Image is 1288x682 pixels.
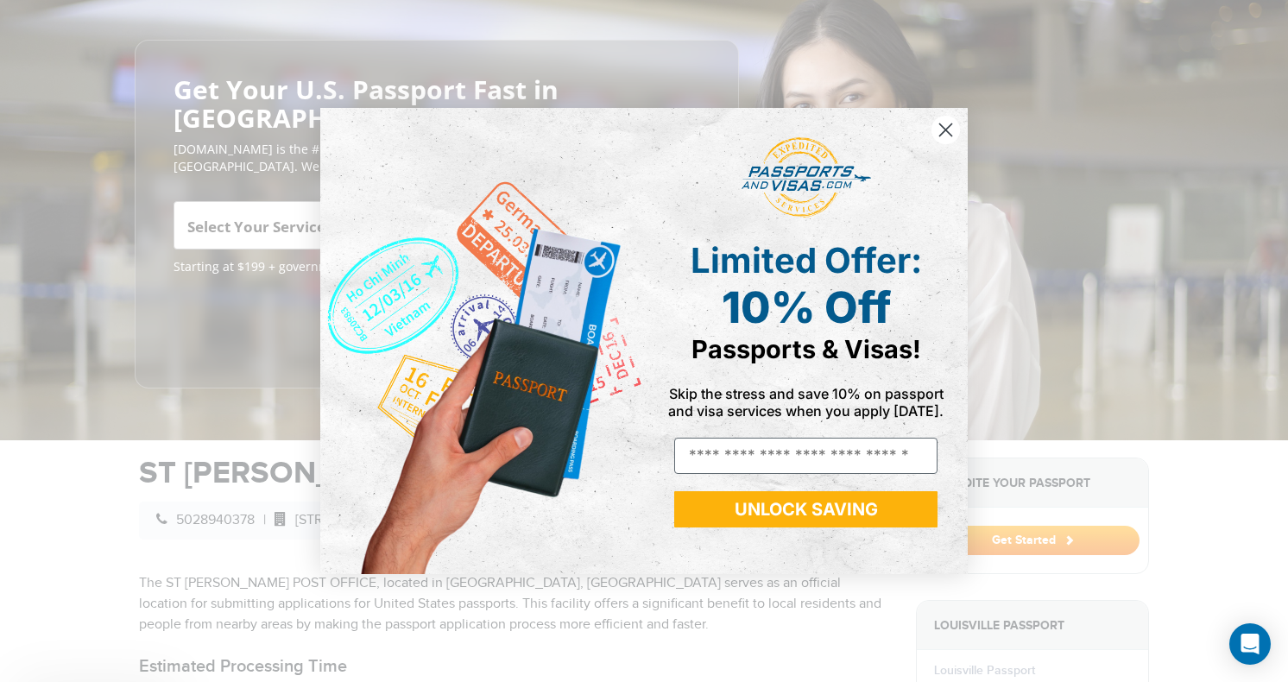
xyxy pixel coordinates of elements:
button: Close dialog [931,115,961,145]
span: Limited Offer: [691,239,922,281]
img: passports and visas [742,137,871,218]
span: Skip the stress and save 10% on passport and visa services when you apply [DATE]. [668,385,944,420]
button: UNLOCK SAVING [674,491,938,527]
img: de9cda0d-0715-46ca-9a25-073762a91ba7.png [320,108,644,574]
span: 10% Off [722,281,891,333]
span: Passports & Visas! [691,334,921,364]
div: Open Intercom Messenger [1229,623,1271,665]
